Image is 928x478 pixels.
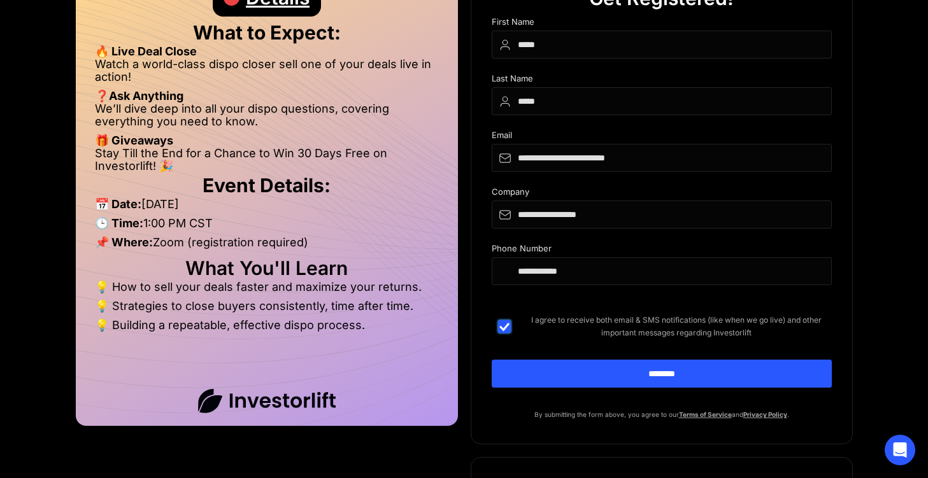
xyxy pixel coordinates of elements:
li: 💡 Strategies to close buyers consistently, time after time. [95,300,439,319]
li: Watch a world-class dispo closer sell one of your deals live in action! [95,58,439,90]
li: [DATE] [95,198,439,217]
div: Phone Number [492,244,832,257]
strong: 📌 Where: [95,235,153,249]
li: 1:00 PM CST [95,217,439,236]
strong: 📅 Date: [95,197,141,211]
strong: 🕒 Time: [95,216,143,230]
form: DIspo Day Main Form [492,17,832,408]
li: 💡 How to sell your deals faster and maximize your returns. [95,281,439,300]
div: Company [492,187,832,200]
h2: What You'll Learn [95,262,439,274]
li: We’ll dive deep into all your dispo questions, covering everything you need to know. [95,102,439,134]
div: First Name [492,17,832,31]
div: Open Intercom Messenger [885,435,915,465]
li: Zoom (registration required) [95,236,439,255]
strong: Event Details: [203,174,331,197]
a: Privacy Policy [743,411,787,418]
strong: 🎁 Giveaways [95,134,173,147]
p: By submitting the form above, you agree to our and . [492,408,832,421]
strong: What to Expect: [193,21,341,44]
a: Terms of Service [679,411,732,418]
li: 💡 Building a repeatable, effective dispo process. [95,319,439,332]
li: Stay Till the End for a Chance to Win 30 Days Free on Investorlift! 🎉 [95,147,439,172]
strong: 🔥 Live Deal Close [95,45,197,58]
span: I agree to receive both email & SMS notifications (like when we go live) and other important mess... [521,314,832,339]
div: Email [492,130,832,144]
strong: ❓Ask Anything [95,89,183,102]
div: Last Name [492,74,832,87]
